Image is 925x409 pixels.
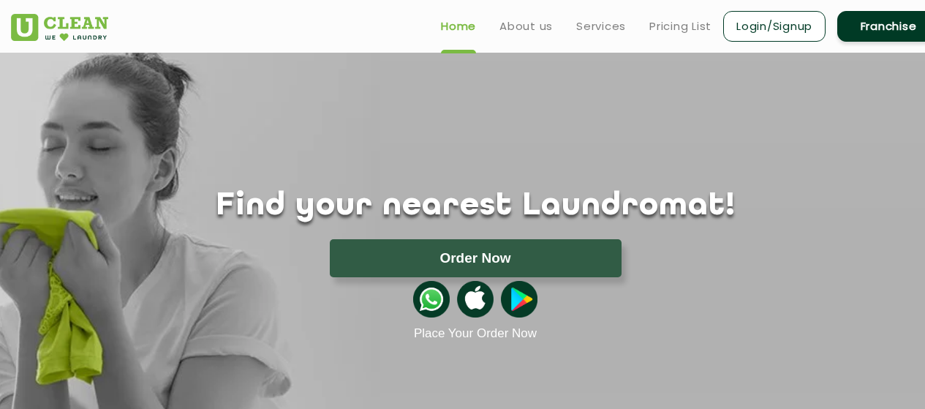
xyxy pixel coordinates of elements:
[576,18,626,35] a: Services
[414,326,537,341] a: Place Your Order Now
[499,18,553,35] a: About us
[649,18,711,35] a: Pricing List
[413,281,450,318] img: whatsappicon.png
[11,14,108,41] img: UClean Laundry and Dry Cleaning
[441,18,476,35] a: Home
[501,281,537,318] img: playstoreicon.png
[723,11,826,42] a: Login/Signup
[330,239,622,277] button: Order Now
[457,281,494,318] img: apple-icon.png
